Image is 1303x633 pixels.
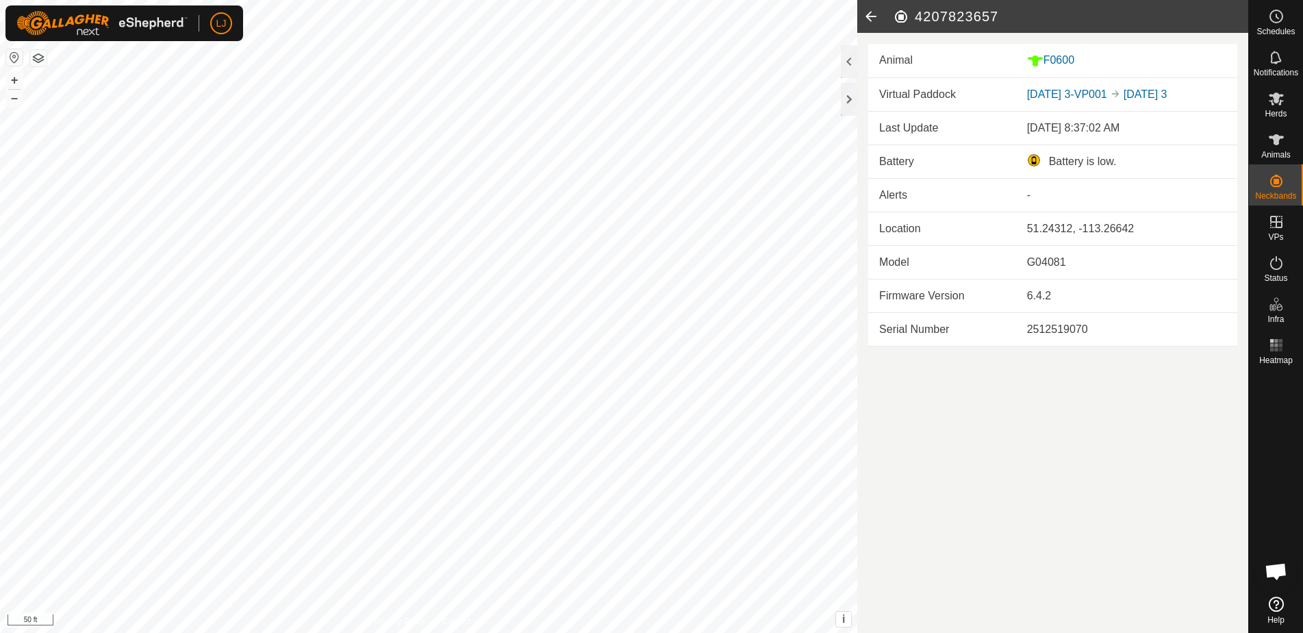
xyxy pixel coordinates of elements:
[1027,221,1226,237] div: 51.24312, -113.26642
[868,44,1016,77] td: Animal
[836,612,851,627] button: i
[1124,88,1167,100] a: [DATE] 3
[868,279,1016,312] td: Firmware Version
[1256,27,1295,36] span: Schedules
[1267,616,1285,624] span: Help
[6,49,23,66] button: Reset Map
[1027,288,1226,304] div: 6.4.2
[1268,233,1283,241] span: VPs
[1027,254,1226,271] div: G04081
[893,8,1248,25] h2: 4207823657
[442,615,483,628] a: Contact Us
[1027,88,1107,100] a: [DATE] 3-VP001
[1027,153,1226,170] div: Battery is low.
[1264,274,1287,282] span: Status
[1267,315,1284,323] span: Infra
[6,90,23,106] button: –
[1255,192,1296,200] span: Neckbands
[868,78,1016,112] td: Virtual Paddock
[16,11,188,36] img: Gallagher Logo
[1254,69,1298,77] span: Notifications
[1249,591,1303,630] a: Help
[1259,356,1293,364] span: Heatmap
[1110,88,1121,99] img: to
[842,613,845,625] span: i
[868,145,1016,178] td: Battery
[1261,151,1291,159] span: Animals
[1027,321,1226,338] div: 2512519070
[868,245,1016,279] td: Model
[1016,178,1237,212] td: -
[1027,52,1226,69] div: F0600
[6,72,23,88] button: +
[216,16,227,31] span: LJ
[868,212,1016,245] td: Location
[868,112,1016,145] td: Last Update
[868,178,1016,212] td: Alerts
[868,312,1016,346] td: Serial Number
[375,615,426,628] a: Privacy Policy
[1027,120,1226,136] div: [DATE] 8:37:02 AM
[30,50,47,66] button: Map Layers
[1265,110,1287,118] span: Herds
[1256,551,1297,592] div: Open chat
